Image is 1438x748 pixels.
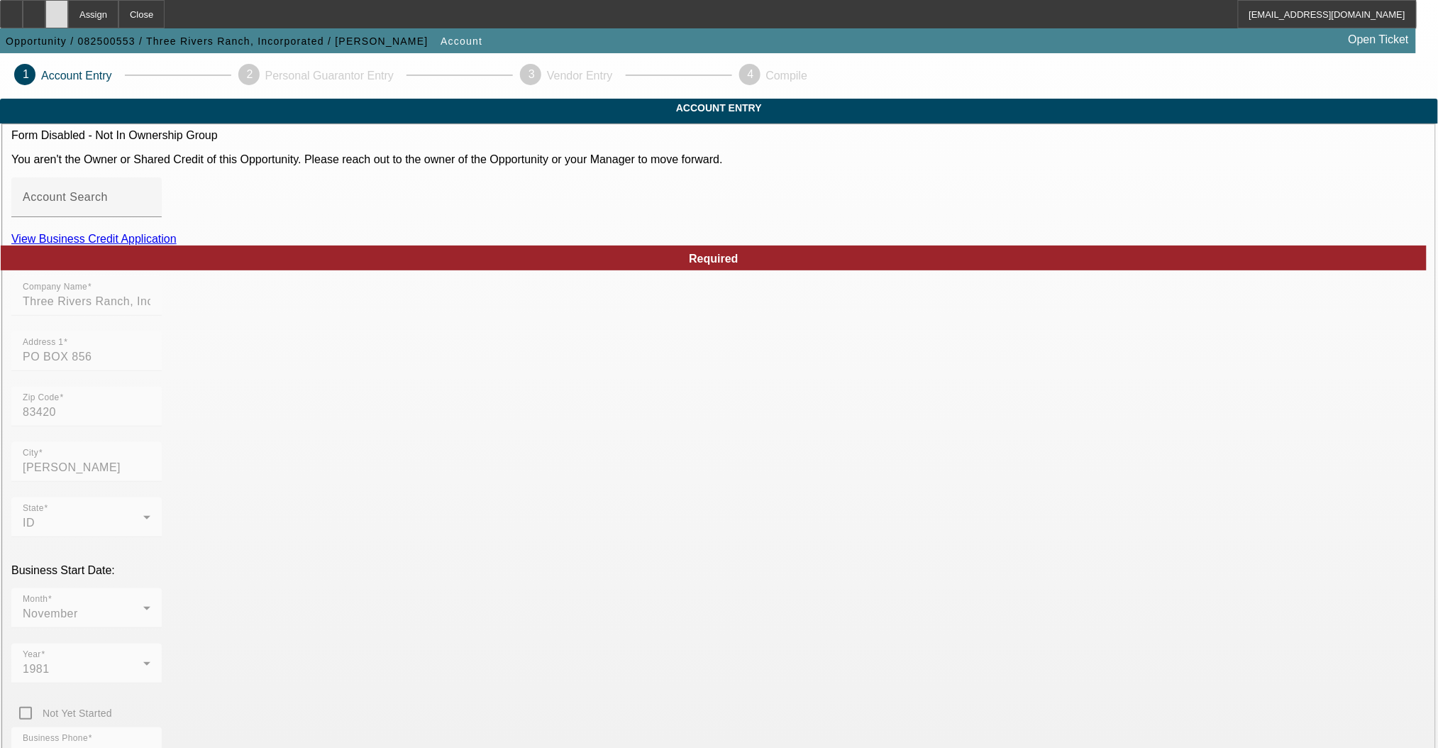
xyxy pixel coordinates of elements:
[23,338,63,347] mat-label: Address 1
[766,70,808,82] p: Compile
[41,70,112,82] p: Account Entry
[529,68,535,80] span: 3
[23,650,41,659] mat-label: Year
[11,564,1427,577] p: Business Start Date:
[11,153,1427,166] p: You aren't the Owner or Shared Credit of this Opportunity. Please reach out to the owner of the O...
[23,449,38,458] mat-label: City
[23,393,60,402] mat-label: Zip Code
[23,191,108,203] mat-label: Account Search
[247,68,253,80] span: 2
[547,70,613,82] p: Vendor Entry
[6,35,428,47] span: Opportunity / 082500553 / Three Rivers Ranch, Incorporated / [PERSON_NAME]
[1343,28,1415,52] a: Open Ticket
[265,70,394,82] p: Personal Guarantor Entry
[23,282,87,292] mat-label: Company Name
[23,734,88,743] mat-label: Business Phone
[23,68,29,80] span: 1
[23,504,44,513] mat-label: State
[748,68,754,80] span: 4
[689,253,738,265] span: Required
[441,35,482,47] span: Account
[437,28,486,54] button: Account
[23,595,48,604] mat-label: Month
[11,102,1427,114] span: Account Entry
[11,233,177,245] a: View Business Credit Application
[11,129,218,141] label: Form Disabled - Not In Ownership Group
